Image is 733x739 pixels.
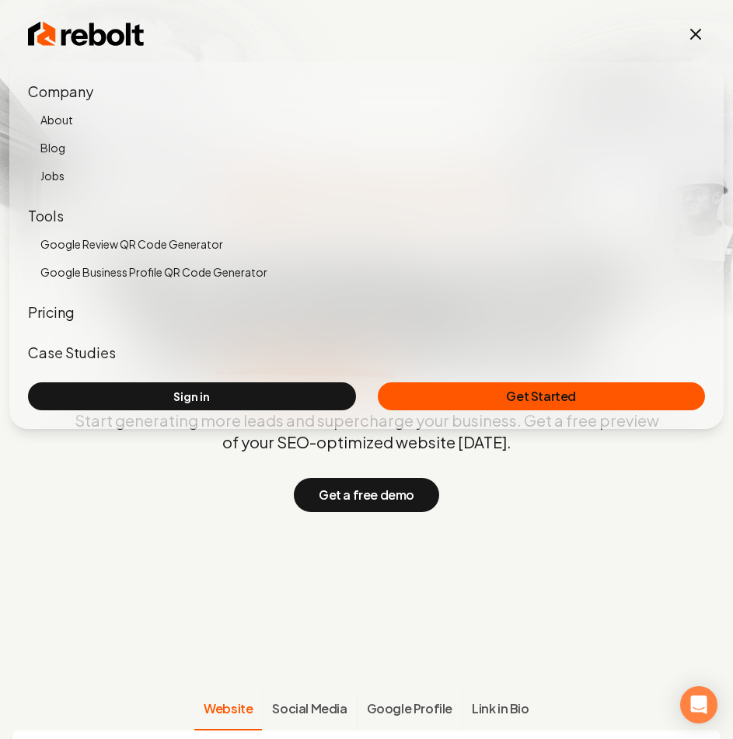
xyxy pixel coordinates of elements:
a: About [40,109,705,131]
img: Rebolt Logo [28,19,145,50]
span: Google Profile [367,699,452,718]
a: Google Review QR Code Generator [40,233,705,255]
a: Blog [40,137,705,159]
a: Case Studies [28,343,116,361]
button: Get Started [378,382,706,410]
button: Social Media [262,690,356,730]
a: Jobs [40,165,705,186]
button: Google Profile [357,690,462,730]
p: Start generating more leads and supercharge your business. Get a free preview of your SEO-optimiz... [72,410,662,453]
span: Website [204,699,253,718]
a: Sign in [28,382,356,410]
span: Link in Bio [472,699,529,718]
button: Link in Bio [462,690,539,730]
span: Social Media [272,699,347,718]
span: Tools [28,207,64,225]
a: Google Business Profile QR Code Generator [40,261,705,283]
a: Pricing [28,303,75,321]
button: Toggle mobile menu [686,25,705,44]
span: Company [28,82,93,100]
button: Website [194,690,262,730]
div: Open Intercom Messenger [680,686,717,723]
button: Get a free demo [294,478,439,512]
